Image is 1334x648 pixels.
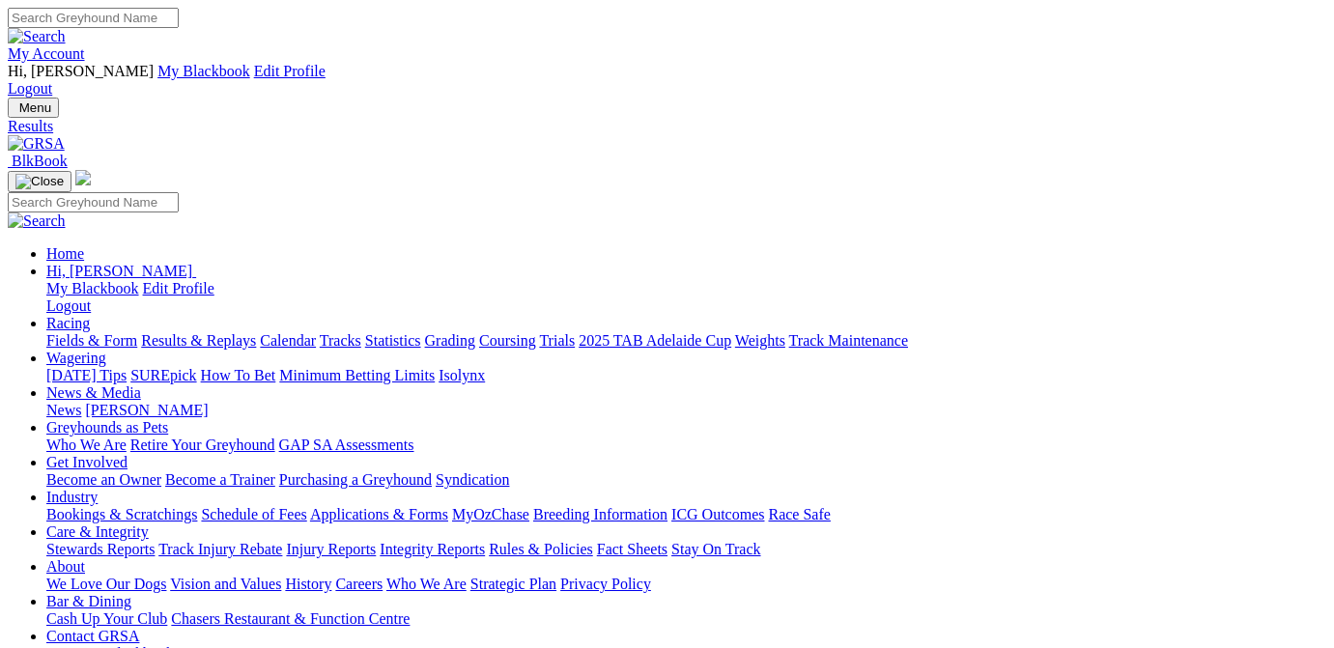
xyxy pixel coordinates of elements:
a: Fields & Form [46,332,137,349]
img: Search [8,212,66,230]
a: Care & Integrity [46,523,149,540]
button: Toggle navigation [8,98,59,118]
a: Grading [425,332,475,349]
a: Get Involved [46,454,128,470]
a: Syndication [436,471,509,488]
a: Trials [539,332,575,349]
a: Home [46,245,84,262]
span: Hi, [PERSON_NAME] [8,63,154,79]
a: BlkBook [8,153,68,169]
a: Become an Owner [46,471,161,488]
div: News & Media [46,402,1326,419]
a: Bookings & Scratchings [46,506,197,522]
a: Race Safe [768,506,830,522]
a: Racing [46,315,90,331]
a: News & Media [46,384,141,401]
a: Retire Your Greyhound [130,437,275,453]
a: My Blackbook [46,280,139,296]
span: BlkBook [12,153,68,169]
a: Edit Profile [143,280,214,296]
a: Schedule of Fees [201,506,306,522]
a: [DATE] Tips [46,367,127,383]
a: Logout [8,80,52,97]
div: Get Involved [46,471,1326,489]
a: About [46,558,85,575]
a: Chasers Restaurant & Function Centre [171,610,410,627]
a: Fact Sheets [597,541,667,557]
div: Greyhounds as Pets [46,437,1326,454]
a: Become a Trainer [165,471,275,488]
div: Racing [46,332,1326,350]
a: Strategic Plan [470,576,556,592]
a: Track Injury Rebate [158,541,282,557]
a: We Love Our Dogs [46,576,166,592]
a: Injury Reports [286,541,376,557]
a: Privacy Policy [560,576,651,592]
div: About [46,576,1326,593]
a: Logout [46,297,91,314]
a: History [285,576,331,592]
a: Industry [46,489,98,505]
a: Isolynx [439,367,485,383]
a: 2025 TAB Adelaide Cup [579,332,731,349]
input: Search [8,8,179,28]
div: Bar & Dining [46,610,1326,628]
input: Search [8,192,179,212]
a: Contact GRSA [46,628,139,644]
div: Industry [46,506,1326,523]
div: Care & Integrity [46,541,1326,558]
a: Who We Are [46,437,127,453]
a: My Account [8,45,85,62]
a: Results [8,118,1326,135]
a: Weights [735,332,785,349]
a: ICG Outcomes [671,506,764,522]
a: Cash Up Your Club [46,610,167,627]
img: logo-grsa-white.png [75,170,91,185]
div: Hi, [PERSON_NAME] [46,280,1326,315]
a: Wagering [46,350,106,366]
img: Close [15,174,64,189]
a: Vision and Values [170,576,281,592]
a: Stay On Track [671,541,760,557]
a: Purchasing a Greyhound [279,471,432,488]
a: Calendar [260,332,316,349]
a: Coursing [479,332,536,349]
a: Rules & Policies [489,541,593,557]
a: GAP SA Assessments [279,437,414,453]
a: Tracks [320,332,361,349]
a: Stewards Reports [46,541,155,557]
a: My Blackbook [157,63,250,79]
span: Menu [19,100,51,115]
a: Bar & Dining [46,593,131,609]
span: Hi, [PERSON_NAME] [46,263,192,279]
a: How To Bet [201,367,276,383]
a: Integrity Reports [380,541,485,557]
a: Careers [335,576,383,592]
a: Minimum Betting Limits [279,367,435,383]
a: Statistics [365,332,421,349]
img: Search [8,28,66,45]
div: My Account [8,63,1326,98]
a: Hi, [PERSON_NAME] [46,263,196,279]
a: Results & Replays [141,332,256,349]
a: MyOzChase [452,506,529,522]
a: News [46,402,81,418]
div: Wagering [46,367,1326,384]
a: Edit Profile [254,63,326,79]
a: Applications & Forms [310,506,448,522]
a: SUREpick [130,367,196,383]
a: Greyhounds as Pets [46,419,168,436]
a: Who We Are [386,576,467,592]
a: [PERSON_NAME] [85,402,208,418]
a: Breeding Information [533,506,667,522]
img: GRSA [8,135,65,153]
a: Track Maintenance [789,332,908,349]
button: Toggle navigation [8,171,71,192]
